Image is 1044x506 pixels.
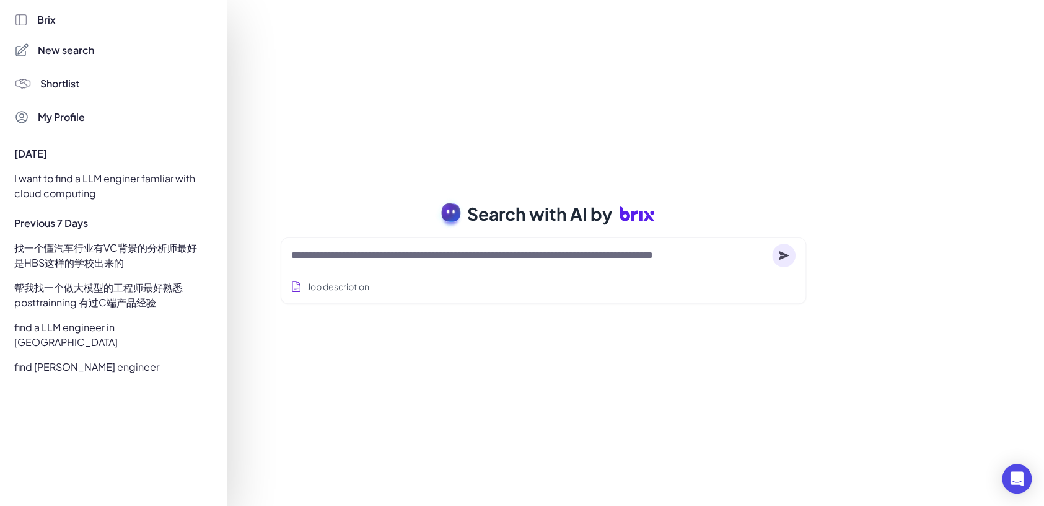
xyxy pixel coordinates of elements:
span: My Profile [38,110,85,125]
div: Previous 7 Days [14,216,213,231]
div: 找一个懂汽车行业有VC背景的分析师最好是HBS这样的学校出来的 [7,238,213,273]
div: Open Intercom Messenger [1002,464,1032,494]
div: I want to find a LLM enginer famliar with cloud computing [7,169,213,203]
div: 帮我找一个做大模型的工程师最好熟悉posttrainning 有过C端产品经验 [7,278,213,313]
img: 4blF7nbYMBMHBwcHBwcHBwcHBwcHBwcHB4es+Bd0DLy0SdzEZwAAAABJRU5ErkJggg== [14,75,32,92]
span: Shortlist [40,76,79,91]
div: find [PERSON_NAME] engineer [7,357,213,377]
div: find a LLM engineer in [GEOGRAPHIC_DATA] [7,317,213,352]
span: Brix [37,12,56,27]
span: New search [38,43,94,58]
div: [DATE] [14,146,213,161]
